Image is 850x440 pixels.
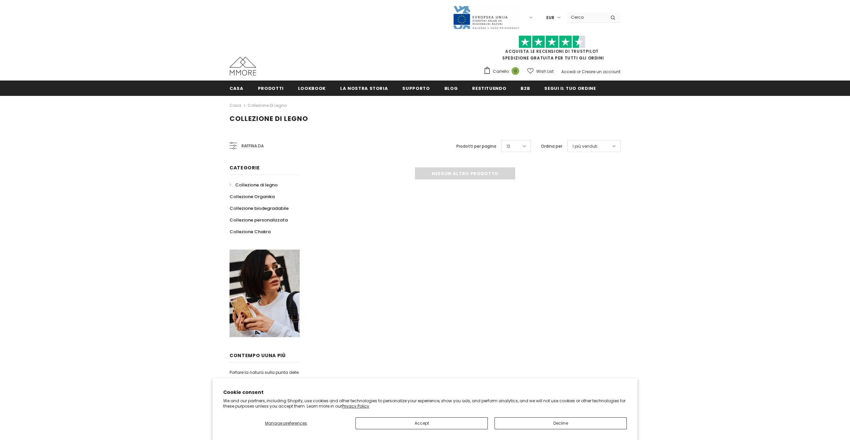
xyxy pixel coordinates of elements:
a: Accedi [561,69,576,75]
p: We and our partners, including Shopify, use cookies and other technologies to personalize your ex... [223,398,627,409]
a: Wish List [527,65,554,77]
span: La nostra storia [340,85,388,92]
span: Casa [230,85,244,92]
h2: Cookie consent [223,389,627,396]
span: EUR [546,14,554,21]
a: Collezione Chakra [230,226,271,238]
span: Carrello [493,68,509,75]
span: supporto [402,85,430,92]
span: or [577,69,581,75]
a: Segui il tuo ordine [544,81,596,96]
a: Privacy Policy [342,403,369,409]
span: Prodotti [258,85,284,92]
span: Collezione personalizzata [230,217,288,223]
span: Manage preferences [265,420,307,426]
a: Restituendo [472,81,506,96]
button: Manage preferences [223,417,349,429]
span: Collezione Organika [230,193,275,200]
a: B2B [521,81,530,96]
img: Javni Razpis [453,5,520,30]
a: Acquista le recensioni di TrustPilot [505,48,599,54]
span: Lookbook [298,85,326,92]
a: Javni Razpis [453,14,520,20]
span: Raffina da [242,142,264,150]
input: Search Site [567,12,605,22]
span: Collezione Chakra [230,229,271,235]
a: Collezione di legno [230,179,278,191]
a: Casa [230,81,244,96]
span: Wish List [536,68,554,75]
a: La nostra storia [340,81,388,96]
span: contempo uUna più [230,352,286,359]
button: Decline [494,417,627,429]
label: Prodotti per pagina [456,143,496,150]
span: SPEDIZIONE GRATUITA PER TUTTI GLI ORDINI [483,38,620,61]
a: Casa [230,102,241,110]
span: 0 [512,67,519,75]
span: B2B [521,85,530,92]
button: Accept [356,417,488,429]
span: Collezione biodegradabile [230,205,289,211]
a: Creare un account [582,69,620,75]
span: Blog [444,85,458,92]
span: Segui il tuo ordine [544,85,596,92]
p: Portare la natura sulla punta delle dita. Con materiali organici naturali selezionati a mano, ogn... [230,369,300,425]
a: Collezione Organika [230,191,275,202]
a: supporto [402,81,430,96]
a: Collezione personalizzata [230,214,288,226]
img: Fidati di Pilot Stars [519,35,585,48]
a: Collezione di legno [248,103,287,108]
a: Carrello 0 [483,66,523,77]
span: 12 [507,143,510,150]
span: Categorie [230,164,260,171]
span: I più venduti [573,143,597,150]
a: Lookbook [298,81,326,96]
a: Prodotti [258,81,284,96]
img: Casi MMORE [230,57,256,76]
label: Ordina per [541,143,562,150]
a: Collezione biodegradabile [230,202,289,214]
a: Blog [444,81,458,96]
span: Restituendo [472,85,506,92]
span: Collezione di legno [235,182,278,188]
span: Collezione di legno [230,114,308,123]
